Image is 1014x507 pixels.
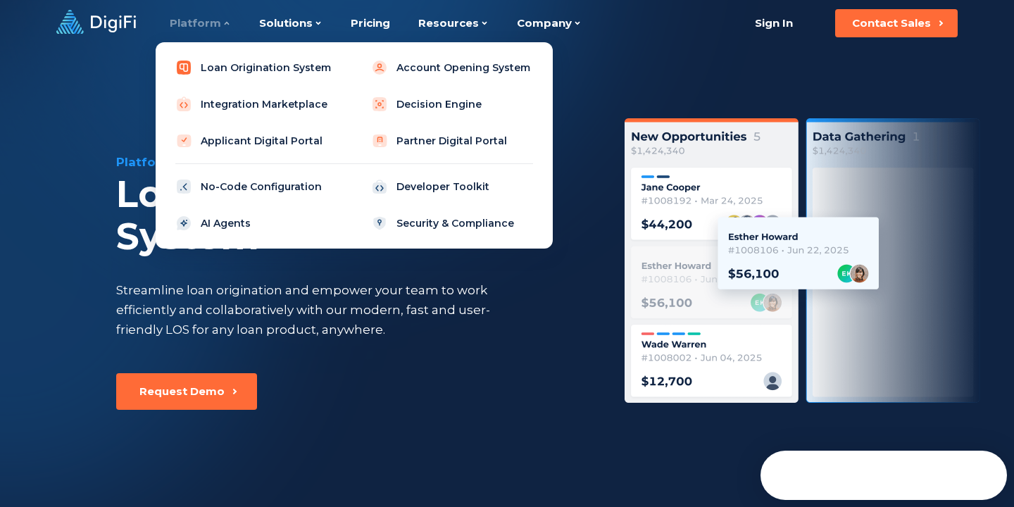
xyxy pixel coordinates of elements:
a: Loan Origination System [167,54,346,82]
a: Integration Marketplace [167,90,346,118]
a: No-Code Configuration [167,173,346,201]
button: Contact Sales [835,9,958,37]
iframe: Intercom live chat discovery launcher [760,451,1007,500]
div: Streamline loan origination and empower your team to work efficiently and collaboratively with ou... [116,280,516,339]
iframe: Intercom live chat [966,459,1000,493]
div: Contact Sales [852,16,931,30]
a: Decision Engine [363,90,542,118]
a: Applicant Digital Portal [167,127,346,155]
div: Platform [116,154,589,170]
a: Developer Toolkit [363,173,542,201]
a: Partner Digital Portal [363,127,542,155]
a: Account Opening System [363,54,542,82]
div: Request Demo [139,384,225,399]
button: Request Demo [116,373,257,410]
a: AI Agents [167,209,346,237]
a: Sign In [737,9,810,37]
a: Security & Compliance [363,209,542,237]
div: Loan Origination System [116,173,589,258]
